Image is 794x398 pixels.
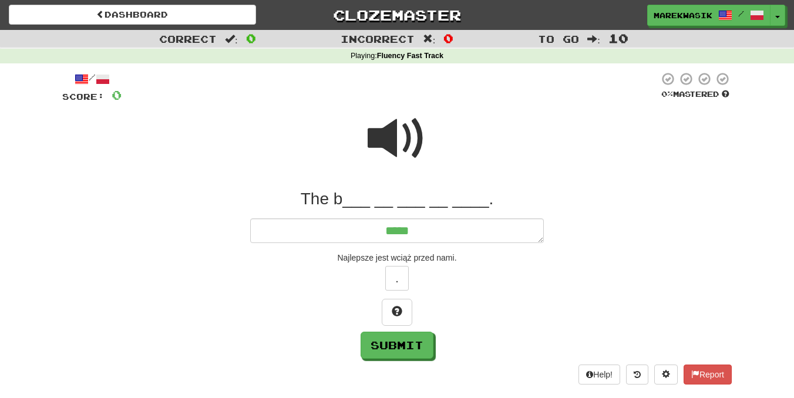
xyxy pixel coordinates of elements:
strong: Fluency Fast Track [377,52,443,60]
span: Incorrect [341,33,415,45]
span: : [225,34,238,44]
button: Help! [578,365,620,384]
a: Dashboard [9,5,256,25]
span: Score: [62,92,105,102]
span: / [738,9,744,18]
button: Report [684,365,732,384]
button: . [385,266,409,291]
span: 0 [246,31,256,45]
button: Hint! [382,299,412,326]
span: 0 [112,87,122,102]
a: MarekWasik / [647,5,771,26]
button: Round history (alt+y) [626,365,648,384]
span: 10 [608,31,628,45]
a: Clozemaster [274,5,521,25]
span: 0 [443,31,453,45]
span: : [587,34,600,44]
span: To go [538,33,579,45]
div: Najlepsze jest wciąż przed nami. [62,252,732,264]
div: / [62,72,122,86]
button: Submit [361,332,433,359]
span: Correct [159,33,217,45]
span: MarekWasik [654,10,712,21]
div: Mastered [659,89,732,100]
span: 0 % [661,89,673,99]
span: : [423,34,436,44]
div: The b___ __ ___ __ ____. [62,188,732,210]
